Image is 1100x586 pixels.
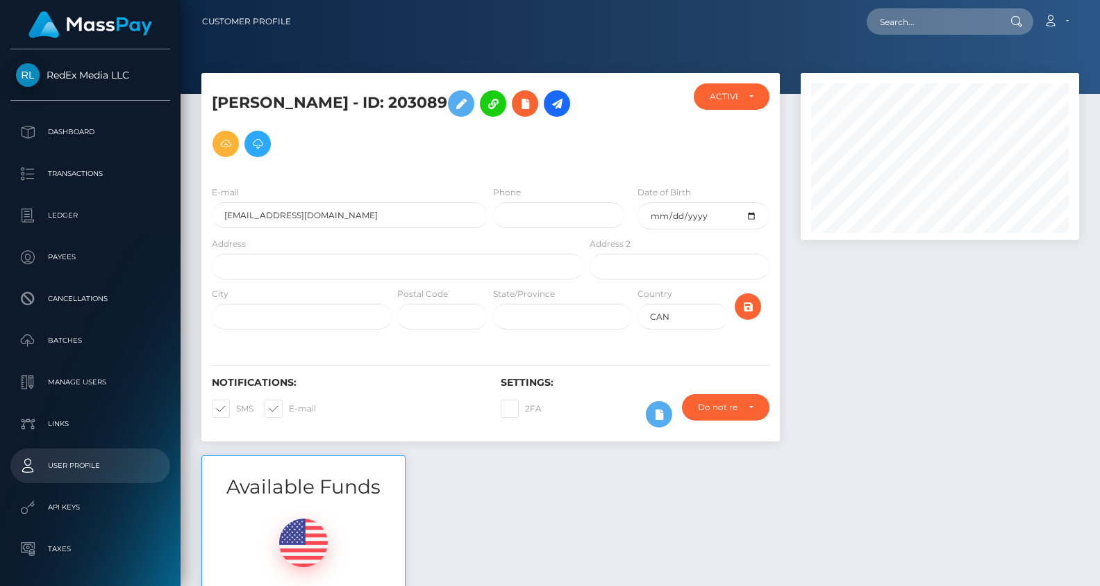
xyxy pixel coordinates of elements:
[694,83,769,110] button: ACTIVE
[212,83,576,164] h5: [PERSON_NAME] - ID: 203089
[501,400,542,418] label: 2FA
[10,69,170,81] span: RedEx Media LLC
[10,490,170,525] a: API Keys
[544,90,570,117] a: Initiate Payout
[16,330,165,351] p: Batches
[397,288,448,300] label: Postal Code
[16,205,165,226] p: Ledger
[867,8,997,35] input: Search...
[10,365,170,400] a: Manage Users
[265,400,316,418] label: E-mail
[682,394,769,421] button: Do not require
[16,414,165,434] p: Links
[10,532,170,567] a: Taxes
[212,186,239,199] label: E-mail
[212,288,228,300] label: City
[637,186,691,199] label: Date of Birth
[698,402,737,413] div: Do not require
[16,539,165,560] p: Taxes
[28,11,152,38] img: MassPay Logo
[10,115,170,149] a: Dashboard
[16,122,165,143] p: Dashboard
[10,240,170,275] a: Payees
[501,377,769,389] h6: Settings:
[10,323,170,358] a: Batches
[10,198,170,233] a: Ledger
[10,156,170,191] a: Transactions
[493,186,521,199] label: Phone
[16,247,165,268] p: Payees
[590,238,631,250] label: Address 2
[637,288,672,300] label: Country
[16,372,165,393] p: Manage Users
[16,163,165,184] p: Transactions
[202,473,405,500] h3: Available Funds
[10,282,170,316] a: Cancellations
[16,497,165,518] p: API Keys
[710,91,737,102] div: ACTIVE
[493,288,555,300] label: State/Province
[10,407,170,441] a: Links
[16,63,40,87] img: RedEx Media LLC
[202,7,291,36] a: Customer Profile
[16,288,165,309] p: Cancellations
[279,519,328,567] img: USD.png
[16,455,165,476] p: User Profile
[212,400,253,418] label: SMS
[10,448,170,483] a: User Profile
[212,377,480,389] h6: Notifications:
[212,238,246,250] label: Address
